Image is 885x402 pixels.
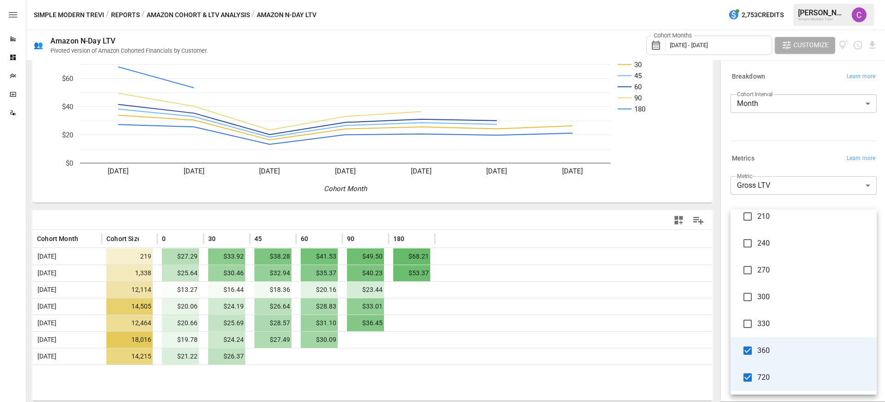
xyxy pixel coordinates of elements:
[757,372,869,383] span: 720
[757,211,869,222] span: 210
[757,291,869,303] span: 300
[757,238,869,249] span: 240
[757,265,869,276] span: 270
[757,345,869,356] span: 360
[757,318,869,329] span: 330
